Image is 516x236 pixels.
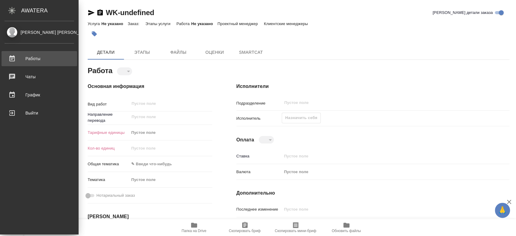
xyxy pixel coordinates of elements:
[106,8,154,17] a: WK-undefined
[88,27,101,40] button: Добавить тэг
[5,54,74,63] div: Работы
[88,83,212,90] h4: Основная информация
[236,115,282,121] p: Исполнитель
[332,229,361,233] span: Обновить файлы
[236,49,265,56] span: SmartCat
[88,9,95,16] button: Скопировать ссылку для ЯМессенджера
[164,49,193,56] span: Файлы
[200,49,229,56] span: Оценки
[5,108,74,118] div: Выйти
[88,130,129,136] p: Тарифные единицы
[88,65,112,76] h2: Работа
[117,67,132,75] div: ​
[128,21,141,26] p: Заказ:
[236,206,282,212] p: Последнее изменение
[236,100,282,106] p: Подразделение
[433,10,493,16] span: [PERSON_NAME] детали заказа
[88,101,129,107] p: Вид работ
[88,177,129,183] p: Тематика
[5,29,74,36] div: [PERSON_NAME] [PERSON_NAME]
[270,219,321,236] button: Скопировать мини-бриф
[88,213,212,220] h4: [PERSON_NAME]
[88,145,129,151] p: Кол-во единиц
[236,153,282,159] p: Ставка
[128,49,157,56] span: Этапы
[219,219,270,236] button: Скопировать бриф
[131,130,205,136] div: Пустое поле
[497,204,508,217] span: 🙏
[259,136,274,144] div: ​
[229,229,261,233] span: Скопировать бриф
[88,21,101,26] p: Услуга
[88,161,129,167] p: Общая тематика
[321,219,372,236] button: Обновить файлы
[2,87,77,102] a: График
[217,21,259,26] p: Проектный менеджер
[2,69,77,84] a: Чаты
[91,49,120,56] span: Детали
[5,90,74,99] div: График
[282,167,486,177] div: Пустое поле
[131,113,198,121] input: Пустое поле
[129,175,212,185] div: Пустое поле
[2,105,77,121] a: Выйти
[264,21,310,26] p: Клиентские менеджеры
[182,229,206,233] span: Папка на Drive
[96,192,135,199] span: Нотариальный заказ
[101,21,128,26] p: Не указано
[88,112,129,124] p: Направление перевода
[177,21,191,26] p: Работа
[282,152,486,160] input: Пустое поле
[236,169,282,175] p: Валюта
[131,161,205,167] div: ✎ Введи что-нибудь
[129,128,212,138] div: Пустое поле
[129,159,212,169] div: ✎ Введи что-нибудь
[191,21,217,26] p: Не указано
[282,205,486,214] input: Пустое поле
[275,229,316,233] span: Скопировать мини-бриф
[236,136,254,144] h4: Оплата
[5,72,74,81] div: Чаты
[284,99,472,106] input: Пустое поле
[236,83,509,90] h4: Исполнители
[495,203,510,218] button: 🙏
[96,9,104,16] button: Скопировать ссылку
[236,189,509,197] h4: Дополнительно
[21,5,79,17] div: AWATERA
[284,169,479,175] div: Пустое поле
[131,177,205,183] div: Пустое поле
[129,144,212,153] input: Пустое поле
[145,21,172,26] p: Этапы услуги
[2,51,77,66] a: Работы
[169,219,219,236] button: Папка на Drive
